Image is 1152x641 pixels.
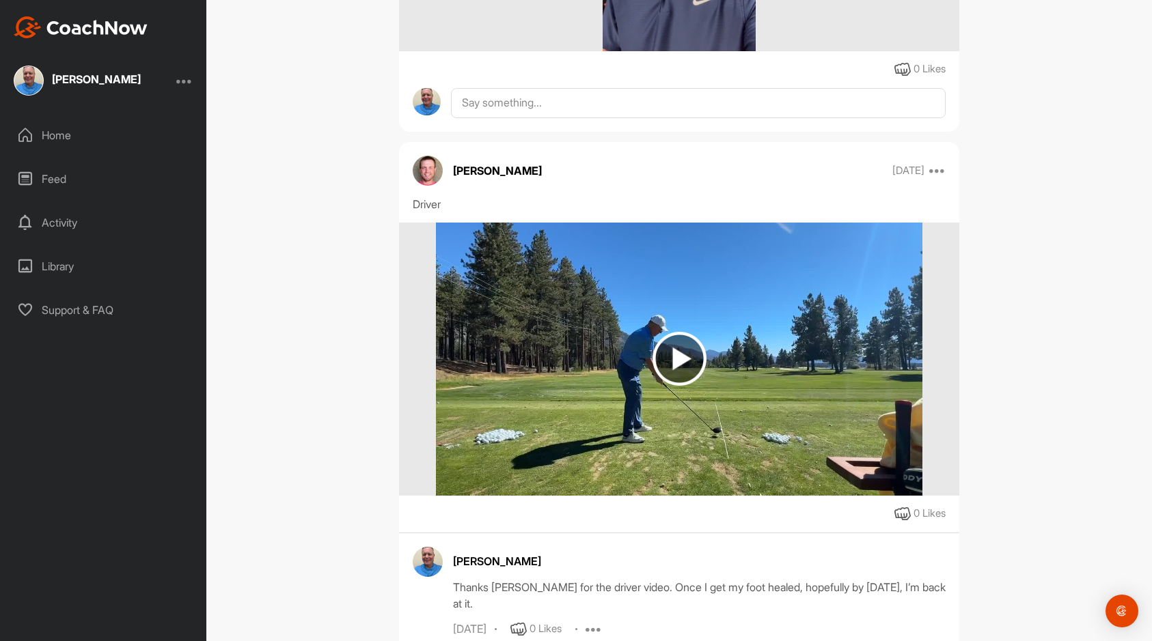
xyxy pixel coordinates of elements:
[1106,595,1138,627] div: Open Intercom Messenger
[8,249,200,283] div: Library
[413,196,946,212] div: Driver
[453,553,946,569] div: [PERSON_NAME]
[914,506,946,522] div: 0 Likes
[52,74,141,85] div: [PERSON_NAME]
[413,547,443,577] img: avatar
[413,88,441,116] img: avatar
[892,164,924,177] p: [DATE]
[436,223,922,496] img: media
[14,16,148,38] img: CoachNow
[14,66,44,96] img: square_5d50cffff632994d79d174f48c73c6e9.jpg
[453,623,486,636] div: [DATE]
[8,118,200,152] div: Home
[653,332,707,386] img: play
[914,61,946,77] div: 0 Likes
[8,205,200,240] div: Activity
[530,621,562,637] div: 0 Likes
[453,162,542,179] p: [PERSON_NAME]
[8,293,200,327] div: Support & FAQ
[413,156,443,186] img: avatar
[453,579,946,612] div: Thanks [PERSON_NAME] for the driver video. Once I get my foot healed, hopefully by [DATE], I’m ba...
[8,162,200,196] div: Feed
